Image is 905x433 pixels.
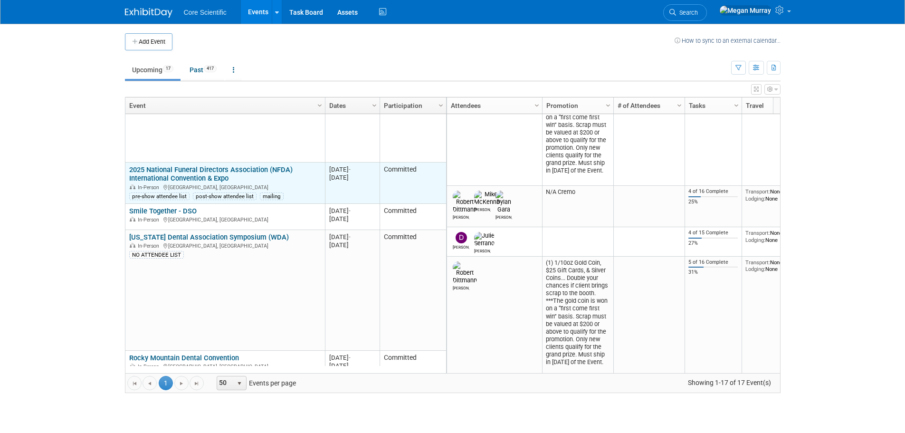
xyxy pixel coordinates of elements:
[613,65,685,186] td: 4500
[453,191,477,213] img: Robert Dittmann
[437,102,445,109] span: Column Settings
[495,213,512,220] div: Dylan Gara
[146,380,153,387] span: Go to the previous page
[178,380,185,387] span: Go to the next page
[676,102,683,109] span: Column Settings
[129,215,321,223] div: [GEOGRAPHIC_DATA], [GEOGRAPHIC_DATA]
[130,243,135,248] img: In-Person Event
[688,240,738,247] div: 27%
[131,380,138,387] span: Go to the first page
[745,237,765,243] span: Lodging:
[329,241,375,249] div: [DATE]
[329,354,375,362] div: [DATE]
[371,102,378,109] span: Column Settings
[533,102,541,109] span: Column Settings
[456,232,467,243] img: Dan Boro
[193,380,200,387] span: Go to the last page
[329,165,375,173] div: [DATE]
[453,243,469,250] div: Dan Boro
[733,102,740,109] span: Column Settings
[746,97,811,114] a: Travel
[130,217,135,221] img: In-Person Event
[143,376,157,390] a: Go to the previous page
[453,261,477,284] img: Robert Dittmann
[474,206,491,212] div: Mike McKenna
[316,102,324,109] span: Column Settings
[688,199,738,205] div: 25%
[174,376,189,390] a: Go to the next page
[474,247,491,253] div: Julie Serrano
[474,232,495,247] img: Julie Serrano
[329,207,375,215] div: [DATE]
[163,65,173,72] span: 17
[603,97,613,112] a: Column Settings
[542,65,613,186] td: (2) 1/10oz Gold Coin, $25 Gift Cards, & Silver Coins... Double your chances if client brings scra...
[204,65,217,72] span: 417
[129,192,190,200] div: pre-show attendee list
[125,8,172,18] img: ExhibitDay
[745,259,770,266] span: Transport:
[129,207,197,215] a: Smile Together - DSO
[314,97,325,112] a: Column Settings
[688,269,738,276] div: 31%
[138,184,162,191] span: In-Person
[719,5,772,16] img: Megan Murray
[130,364,135,368] img: In-Person Event
[745,188,770,195] span: Transport:
[745,230,770,236] span: Transport:
[453,213,469,220] div: Robert Dittmann
[260,192,284,200] div: mailing
[676,9,698,16] span: Search
[380,230,446,351] td: Committed
[125,33,172,50] button: Add Event
[349,233,351,241] span: -
[688,259,738,266] div: 5 of 16 Complete
[130,184,135,189] img: In-Person Event
[679,376,780,389] span: Showing 1-17 of 17 Event(s)
[745,195,765,202] span: Lodging:
[329,362,375,370] div: [DATE]
[349,166,351,173] span: -
[127,376,142,390] a: Go to the first page
[329,97,373,114] a: Dates
[542,186,613,227] td: N/A Cremo
[349,207,351,214] span: -
[129,233,289,241] a: [US_STATE] Dental Association Symposium (WDA)
[159,376,173,390] span: 1
[129,251,184,259] div: NO ATTENDEE LIST
[138,217,162,223] span: In-Person
[380,163,446,204] td: Committed
[129,165,293,183] a: 2025 National Funeral Directors Association (NFDA) International Convention & Expo
[193,192,257,200] div: post-show attendee list
[436,97,446,112] a: Column Settings
[532,97,542,112] a: Column Settings
[474,191,500,206] img: Mike McKenna
[495,191,512,213] img: Dylan Gara
[129,97,319,114] a: Event
[745,266,765,272] span: Lodging:
[125,61,181,79] a: Upcoming17
[689,97,735,114] a: Tasks
[451,97,536,114] a: Attendees
[688,188,738,195] div: 4 of 16 Complete
[204,376,305,390] span: Events per page
[688,230,738,236] div: 4 of 15 Complete
[190,376,204,390] a: Go to the last page
[236,380,243,387] span: select
[138,243,162,249] span: In-Person
[184,9,227,16] span: Core Scientific
[329,173,375,182] div: [DATE]
[138,364,162,370] span: In-Person
[129,362,321,370] div: [GEOGRAPHIC_DATA], [GEOGRAPHIC_DATA]
[674,97,685,112] a: Column Settings
[618,97,678,114] a: # of Attendees
[129,241,321,250] div: [GEOGRAPHIC_DATA], [GEOGRAPHIC_DATA]
[129,354,239,362] a: Rocky Mountain Dental Convention
[546,97,607,114] a: Promotion
[384,97,440,114] a: Participation
[745,230,814,243] div: None None
[604,102,612,109] span: Column Settings
[745,188,814,202] div: None None
[542,257,613,377] td: (1) 1/10oz Gold Coin, $25 Gift Cards, & Silver Coins... Double your chances if client brings scra...
[217,376,233,390] span: 50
